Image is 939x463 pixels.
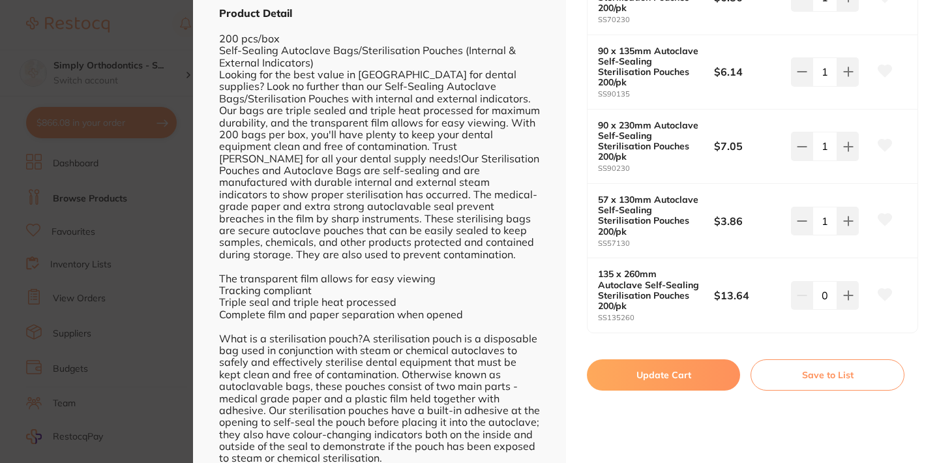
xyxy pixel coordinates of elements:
[598,16,714,24] small: SS70230
[598,46,702,87] b: 90 x 135mm Autoclave Self-Sealing Sterilisation Pouches 200/pk
[714,288,784,303] b: $13.64
[598,120,702,162] b: 90 x 230mm Autoclave Self-Sealing Sterilisation Pouches 200/pk
[598,194,702,236] b: 57 x 130mm Autoclave Self-Sealing Sterilisation Pouches 200/pk
[587,359,740,391] button: Update Cart
[598,239,714,248] small: SS57130
[714,214,784,228] b: $3.86
[714,65,784,79] b: $6.14
[219,7,292,20] b: Product Detail
[598,314,714,322] small: SS135260
[598,164,714,173] small: SS90230
[598,269,702,310] b: 135 x 260mm Autoclave Self-Sealing Sterilisation Pouches 200/pk
[598,90,714,98] small: SS90135
[714,139,784,153] b: $7.05
[751,359,904,391] button: Save to List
